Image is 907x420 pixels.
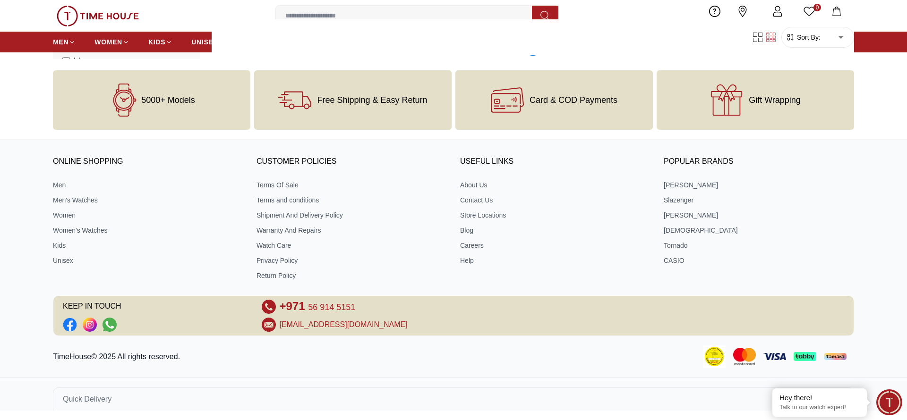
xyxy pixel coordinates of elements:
[148,37,165,47] span: KIDS
[664,226,854,235] a: [DEMOGRAPHIC_DATA]
[460,180,650,190] a: About Us
[53,387,854,411] button: Quick Delivery
[664,180,854,190] a: [PERSON_NAME]
[257,241,447,250] a: Watch Care
[460,226,650,235] a: Blog
[786,33,821,42] button: Sort By:
[664,195,854,205] a: Slazenger
[53,37,68,47] span: MEN
[63,318,77,332] a: Social Link
[83,318,97,332] a: Social Link
[191,37,218,47] span: UNISEX
[74,55,88,67] span: Idee
[53,256,243,265] a: Unisex
[191,34,225,50] a: UNISEX
[664,256,854,265] a: CASIO
[796,4,823,28] a: 0Wishlist
[749,95,801,105] span: Gift Wrapping
[794,352,816,361] img: Tabby Payment
[257,195,447,205] a: Terms and conditions
[257,180,447,190] a: Terms Of Sale
[53,226,243,235] a: Women's Watches
[876,389,902,415] div: Chat Widget
[257,155,447,169] h3: CUSTOMER POLICIES
[460,210,650,220] a: Store Locations
[257,256,447,265] a: Privacy Policy
[704,4,726,28] a: Help
[460,155,650,169] h3: USEFUL LINKS
[317,95,427,105] span: Free Shipping & Easy Return
[53,180,243,190] a: Men
[53,195,243,205] a: Men's Watches
[664,155,854,169] h3: Popular Brands
[148,34,172,50] a: KIDS
[62,57,70,65] input: Idee
[763,353,786,360] img: Visa
[823,5,850,27] button: My Bag
[280,300,356,314] a: +971 56 914 5151
[63,300,248,314] span: KEEP IN TOUCH
[63,318,77,332] li: Facebook
[308,302,355,312] span: 56 914 5151
[280,319,408,330] a: [EMAIL_ADDRESS][DOMAIN_NAME]
[726,4,760,28] a: Our Stores
[257,271,447,280] a: Return Policy
[53,210,243,220] a: Women
[460,195,650,205] a: Contact Us
[795,33,821,42] span: Sort By:
[57,6,139,26] img: ...
[664,210,854,220] a: [PERSON_NAME]
[824,353,847,361] img: Tamara Payment
[779,393,860,403] div: Hey there!
[703,345,726,368] img: Consumer Payment
[813,4,821,11] span: 0
[257,226,447,235] a: Warranty And Repairs
[779,403,860,412] p: Talk to our watch expert!
[460,241,650,250] a: Careers
[530,95,617,105] span: Card & COD Payments
[460,256,650,265] a: Help
[664,241,854,250] a: Tornado
[103,318,117,332] a: Social Link
[733,348,756,365] img: Mastercard
[53,241,243,250] a: Kids
[825,18,848,25] span: My Bag
[141,95,195,105] span: 5000+ Models
[94,34,129,50] a: WOMEN
[257,210,447,220] a: Shipment And Delivery Policy
[94,37,122,47] span: WOMEN
[53,155,243,169] h3: ONLINE SHOPPING
[53,351,184,362] p: TimeHouse© 2025 All rights reserved.
[53,34,76,50] a: MEN
[63,394,111,405] span: Quick Delivery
